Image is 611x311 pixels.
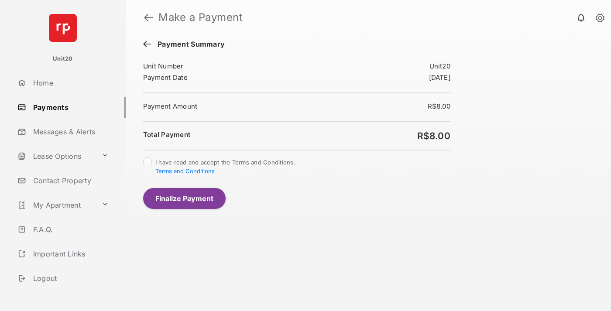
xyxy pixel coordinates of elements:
[14,170,126,191] a: Contact Property
[53,55,73,63] p: Unit20
[155,159,295,174] span: I have read and accept the Terms and Conditions.
[14,219,126,240] a: F.A.Q.
[14,97,126,118] a: Payments
[143,188,226,209] button: Finalize Payment
[14,72,126,93] a: Home
[155,167,215,174] button: I have read and accept the Terms and Conditions.
[14,243,112,264] a: Important Links
[14,146,98,167] a: Lease Options
[14,121,126,142] a: Messages & Alerts
[14,268,126,289] a: Logout
[153,40,225,50] span: Payment Summary
[49,14,77,42] img: svg+xml;base64,PHN2ZyB4bWxucz0iaHR0cDovL3d3dy53My5vcmcvMjAwMC9zdmciIHdpZHRoPSI2NCIgaGVpZ2h0PSI2NC...
[158,12,243,23] strong: Make a Payment
[14,195,98,215] a: My Apartment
